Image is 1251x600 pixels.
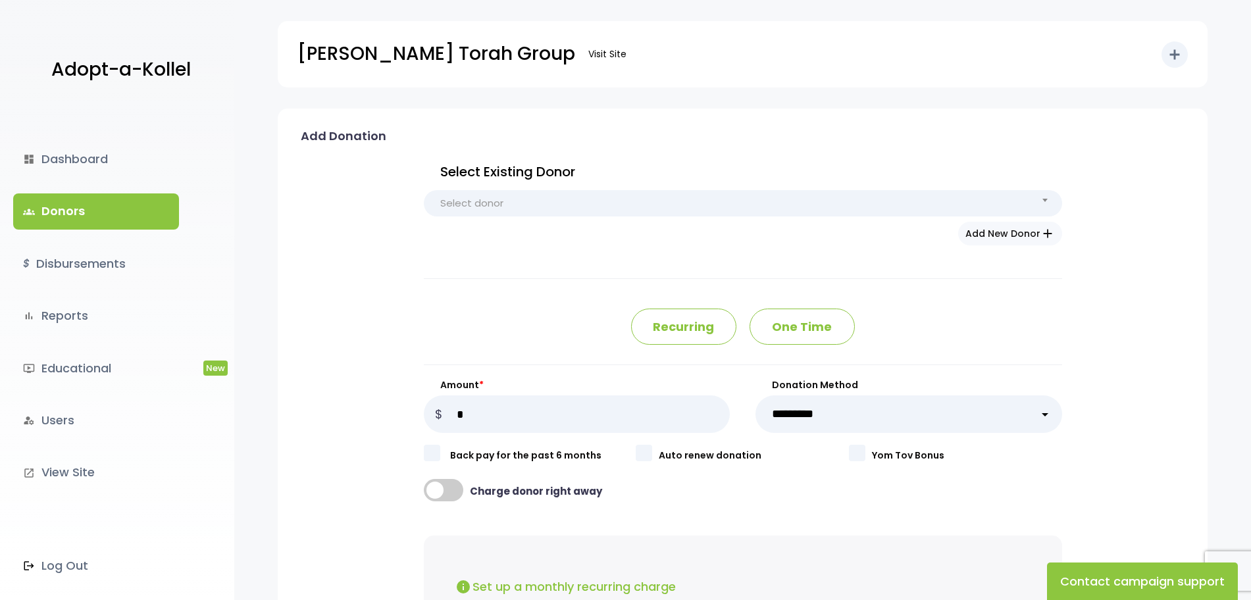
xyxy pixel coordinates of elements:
i: ondemand_video [23,362,35,374]
i: manage_accounts [23,414,35,426]
label: Donation Method [755,378,1062,392]
label: Yom Tov Bonus [872,449,1062,463]
a: dashboardDashboard [13,141,179,177]
p: Add Donation [301,126,386,147]
button: Contact campaign support [1047,562,1238,600]
i: launch [23,467,35,479]
i: bar_chart [23,310,35,322]
label: Back pay for the past 6 months [437,449,636,463]
i: info [455,579,471,595]
a: $Disbursements [13,246,179,282]
p: One Time [750,309,855,345]
span: Select donor [440,194,503,213]
a: Adopt-a-Kollel [45,38,191,102]
p: Set up a monthly recurring charge [455,575,1031,597]
i: add [1167,47,1183,63]
p: Recurring [631,309,736,345]
a: Visit Site [582,41,633,67]
button: Add New Donoradd [958,222,1062,245]
p: Adopt-a-Kollel [51,53,191,86]
b: Charge donor right away [470,484,602,499]
span: New [203,361,228,376]
i: dashboard [23,153,35,165]
p: $ [424,395,453,433]
i: $ [23,255,30,274]
a: manage_accountsUsers [13,403,179,438]
span: add [1040,226,1055,241]
a: Log Out [13,548,179,584]
button: add [1162,41,1188,68]
span: groups [23,206,35,218]
p: Select Existing Donor [424,160,1062,184]
label: Auto renew donation [659,449,849,463]
label: Amount [424,378,730,392]
a: groupsDonors [13,193,179,229]
a: launchView Site [13,455,179,490]
p: [PERSON_NAME] Torah Group [297,37,575,70]
a: bar_chartReports [13,298,179,334]
a: ondemand_videoEducationalNew [13,351,179,386]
